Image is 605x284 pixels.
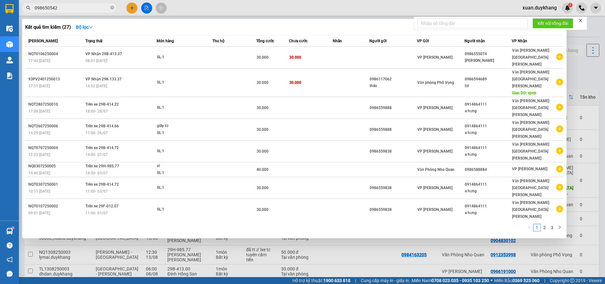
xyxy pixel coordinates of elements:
[85,164,119,168] span: Trên xe 29H-985.77
[28,145,84,151] div: NQT0707250004
[256,167,268,172] span: 40.000
[35,4,109,11] input: Tìm tên, số ĐT hoặc mã đơn
[465,166,512,173] div: 0986588884
[333,39,342,43] span: Nhãn
[85,109,108,113] span: 18:00 - 28/07
[26,6,31,10] span: search
[28,203,84,210] div: NQT0107250002
[512,99,549,117] span: Văn [PERSON_NAME][GEOGRAPHIC_DATA][PERSON_NAME]
[85,171,108,175] span: 14:30 - 03/07
[370,185,417,191] div: 0986559838
[512,39,527,43] span: VP Nhận
[556,53,563,60] span: plus-circle
[85,52,122,56] span: VP Nhận 29B-413.37
[556,165,563,172] span: plus-circle
[28,189,50,194] span: 10:15 [DATE]
[157,123,204,130] div: giấy tờ
[157,148,204,155] div: SL: 1
[465,57,512,64] div: [PERSON_NAME]
[465,188,512,194] div: a hưng
[157,104,204,111] div: SL: 1
[465,76,512,83] div: 0986594689
[157,79,204,86] div: SL: 1
[157,39,174,43] span: Món hàng
[28,153,50,157] span: 12:23 [DATE]
[71,22,98,32] button: Bộ lọcdown
[89,25,93,29] span: down
[556,206,563,212] span: plus-circle
[465,101,512,108] div: 0914864111
[465,51,512,57] div: 0986555074
[157,163,204,170] div: ví
[370,206,417,213] div: 0986559838
[85,131,108,135] span: 17:00 - 26/07
[256,186,268,190] span: 30.000
[85,59,107,63] span: 08:01 [DATE]
[417,186,452,190] span: VP [PERSON_NAME]
[556,224,563,231] button: right
[464,39,485,43] span: Người nhận
[417,39,429,43] span: VP Gửi
[85,39,102,43] span: Trạng thái
[157,184,204,191] div: SL: 1
[256,39,274,43] span: Tổng cước
[370,105,417,111] div: 0986559888
[76,25,93,30] strong: Bộ lọc
[85,204,118,208] span: Trên xe 29F-012.07
[527,225,531,229] span: left
[85,102,119,107] span: Trên xe 29B-414.22
[370,83,417,89] div: thảo
[28,181,84,188] div: NQT0307250001
[370,76,417,83] div: 0986117062
[85,189,108,194] span: 11:00 - 03/07
[289,55,301,60] span: 30.000
[85,77,122,81] span: VP Nhận 29K-133.37
[556,184,563,191] span: plus-circle
[289,39,308,43] span: Chưa cước
[465,145,512,151] div: 0914864111
[465,83,512,89] div: lợi
[85,146,119,150] span: Trên xe 29B-414.72
[157,130,204,136] div: SL: 1
[6,72,13,79] img: solution-icon
[28,59,50,63] span: 17:44 [DATE]
[256,106,268,110] span: 30.000
[85,124,119,128] span: Trên xe 29B-414.66
[533,224,541,231] li: 1
[6,25,13,32] img: warehouse-icon
[28,211,50,215] span: 09:01 [DATE]
[28,163,84,170] div: NQ0307250005
[512,142,549,160] span: Văn [PERSON_NAME][GEOGRAPHIC_DATA][PERSON_NAME]
[512,120,549,139] span: Văn [PERSON_NAME][GEOGRAPHIC_DATA][PERSON_NAME]
[512,91,536,95] span: Giao DĐ: vpnb
[556,125,563,132] span: plus-circle
[25,24,71,31] h3: Kết quả tìm kiếm ( 27 )
[556,78,563,85] span: plus-circle
[85,211,108,215] span: 11:00 - 01/07
[28,39,58,43] span: [PERSON_NAME]
[28,123,84,130] div: NQT2607250006
[85,182,119,187] span: Trên xe 29B-414.72
[417,55,452,60] span: VP [PERSON_NAME]
[370,126,417,133] div: 0986559888
[256,55,268,60] span: 30.000
[465,151,512,158] div: a hưng
[6,57,13,63] img: warehouse-icon
[417,149,452,154] span: VP [PERSON_NAME]
[7,257,13,263] span: notification
[256,127,268,132] span: 30.000
[12,227,14,229] sup: 1
[28,171,50,175] span: 14:40 [DATE]
[7,242,13,248] span: question-circle
[512,48,549,67] span: Văn [PERSON_NAME][GEOGRAPHIC_DATA][PERSON_NAME]
[110,6,114,9] span: close-circle
[85,153,108,157] span: 14:00 - 07/07
[556,104,563,111] span: plus-circle
[541,224,548,231] a: 2
[512,200,549,219] span: Văn [PERSON_NAME][GEOGRAPHIC_DATA][PERSON_NAME]
[85,84,107,88] span: 14:52 [DATE]
[417,18,527,28] input: Nhập số tổng đài
[28,131,50,135] span: 14:29 [DATE]
[157,206,204,213] div: SL: 1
